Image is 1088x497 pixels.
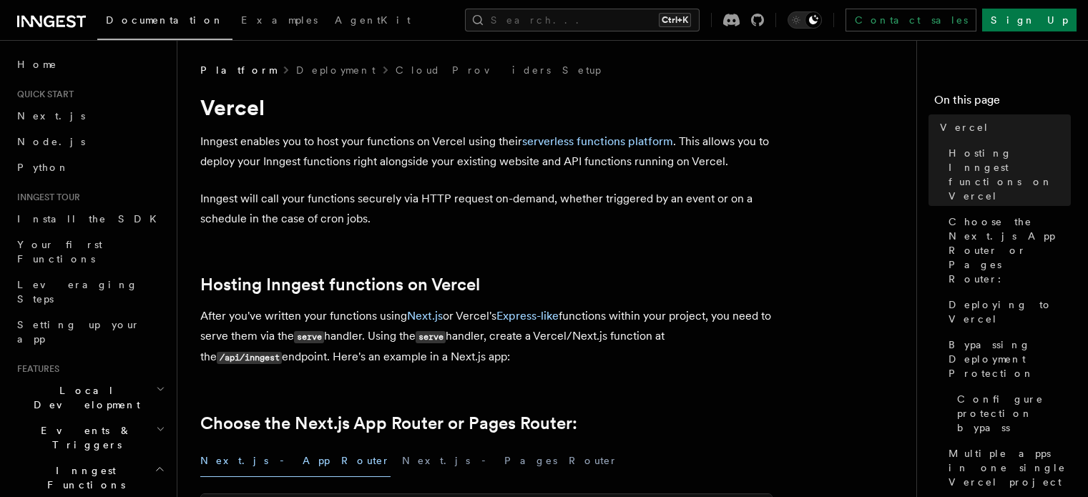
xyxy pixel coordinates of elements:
span: Hosting Inngest functions on Vercel [949,146,1071,203]
span: Features [11,363,59,375]
button: Toggle dark mode [788,11,822,29]
code: serve [294,331,324,343]
a: Hosting Inngest functions on Vercel [200,275,480,295]
a: Next.js [407,309,443,323]
a: Node.js [11,129,168,154]
span: Events & Triggers [11,423,156,452]
a: Setting up your app [11,312,168,352]
a: Choose the Next.js App Router or Pages Router: [943,209,1071,292]
a: Leveraging Steps [11,272,168,312]
span: Vercel [940,120,989,134]
a: Home [11,51,168,77]
span: Python [17,162,69,173]
span: Leveraging Steps [17,279,138,305]
span: Platform [200,63,276,77]
span: Node.js [17,136,85,147]
a: Next.js [11,103,168,129]
span: Quick start [11,89,74,100]
span: Inngest tour [11,192,80,203]
a: Sign Up [982,9,1077,31]
a: Python [11,154,168,180]
span: Bypassing Deployment Protection [949,338,1071,380]
span: Your first Functions [17,239,102,265]
a: Hosting Inngest functions on Vercel [943,140,1071,209]
span: Documentation [106,14,224,26]
a: Cloud Providers Setup [396,63,601,77]
span: Home [17,57,57,72]
span: Next.js [17,110,85,122]
span: Inngest Functions [11,463,155,492]
button: Events & Triggers [11,418,168,458]
a: Configure protection bypass [951,386,1071,441]
button: Local Development [11,378,168,418]
a: Express-like [496,309,559,323]
a: Deployment [296,63,376,77]
p: Inngest will call your functions securely via HTTP request on-demand, whether triggered by an eve... [200,189,773,229]
button: Next.js - Pages Router [402,445,618,477]
a: Install the SDK [11,206,168,232]
a: serverless functions platform [522,134,673,148]
span: Configure protection bypass [957,392,1071,435]
a: Multiple apps in one single Vercel project [943,441,1071,495]
a: Deploying to Vercel [943,292,1071,332]
span: Local Development [11,383,156,412]
a: Examples [232,4,326,39]
a: Contact sales [846,9,976,31]
p: After you've written your functions using or Vercel's functions within your project, you need to ... [200,306,773,368]
a: Your first Functions [11,232,168,272]
code: serve [416,331,446,343]
h4: On this page [934,92,1071,114]
h1: Vercel [200,94,773,120]
span: Deploying to Vercel [949,297,1071,326]
a: Vercel [934,114,1071,140]
a: AgentKit [326,4,419,39]
a: Documentation [97,4,232,40]
span: AgentKit [335,14,411,26]
a: Choose the Next.js App Router or Pages Router: [200,413,577,433]
p: Inngest enables you to host your functions on Vercel using their . This allows you to deploy your... [200,132,773,172]
a: Bypassing Deployment Protection [943,332,1071,386]
code: /api/inngest [217,352,282,364]
button: Search...Ctrl+K [465,9,700,31]
span: Examples [241,14,318,26]
span: Install the SDK [17,213,165,225]
span: Choose the Next.js App Router or Pages Router: [949,215,1071,286]
span: Setting up your app [17,319,140,345]
span: Multiple apps in one single Vercel project [949,446,1071,489]
kbd: Ctrl+K [659,13,691,27]
button: Next.js - App Router [200,445,391,477]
